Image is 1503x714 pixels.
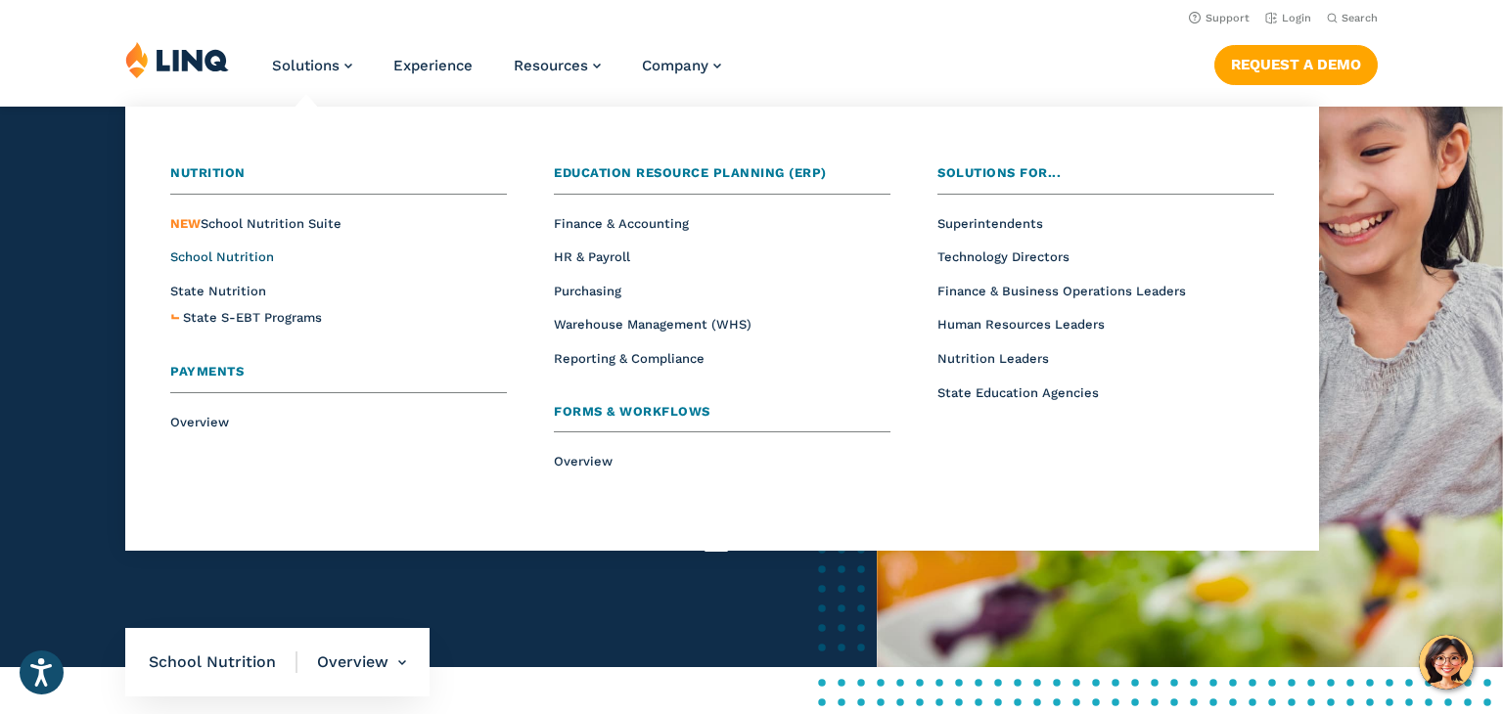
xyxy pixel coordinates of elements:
a: Nutrition [170,163,507,195]
a: Login [1265,12,1311,24]
span: Resources [514,57,588,74]
span: Nutrition [170,165,246,180]
a: Overview [170,415,229,429]
button: Hello, have a question? Let’s chat. [1419,635,1474,690]
a: Human Resources Leaders [937,317,1105,332]
a: Reporting & Compliance [554,351,705,366]
a: Finance & Accounting [554,216,689,231]
a: State Education Agencies [937,385,1099,400]
a: State S-EBT Programs [183,308,322,329]
span: State S-EBT Programs [183,310,322,325]
a: Forms & Workflows [554,402,890,433]
a: Purchasing [554,284,621,298]
a: Finance & Business Operations Leaders [937,284,1186,298]
a: Overview [554,454,613,469]
a: Education Resource Planning (ERP) [554,163,890,195]
a: Experience [393,57,473,74]
a: Resources [514,57,601,74]
span: Solutions [272,57,340,74]
a: Solutions for... [937,163,1274,195]
a: Technology Directors [937,249,1070,264]
span: Company [642,57,708,74]
span: Solutions for... [937,165,1061,180]
span: Search [1342,12,1378,24]
span: Forms & Workflows [554,404,710,419]
button: Open Search Bar [1327,11,1378,25]
a: Support [1189,12,1250,24]
span: School Nutrition Suite [170,216,342,231]
a: NEWSchool Nutrition Suite [170,216,342,231]
a: Solutions [272,57,352,74]
span: NEW [170,216,201,231]
nav: Button Navigation [1214,41,1378,84]
span: School Nutrition [149,651,297,673]
a: Nutrition Leaders [937,351,1049,366]
a: School Nutrition [170,249,274,264]
a: Payments [170,362,507,393]
li: Overview [297,628,406,696]
a: Company [642,57,721,74]
span: Payments [170,364,244,379]
img: LINQ | K‑12 Software [125,41,229,78]
a: HR & Payroll [554,249,630,264]
span: Education Resource Planning (ERP) [554,165,827,180]
a: Superintendents [937,216,1043,231]
a: State Nutrition [170,284,266,298]
a: Warehouse Management (WHS) [554,317,751,332]
nav: Primary Navigation [272,41,721,106]
a: Request a Demo [1214,45,1378,84]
